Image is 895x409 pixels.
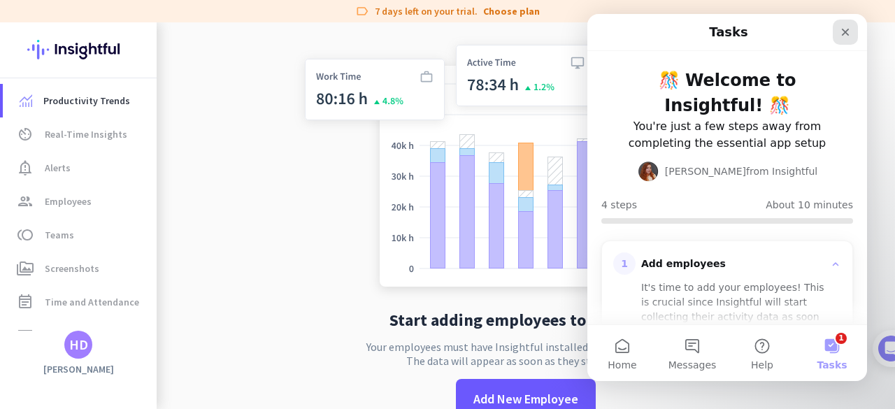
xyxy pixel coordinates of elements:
a: perm_mediaScreenshots [3,252,157,285]
a: menu-itemProductivity Trends [3,84,157,117]
span: Screenshots [45,260,99,277]
a: groupEmployees [3,185,157,218]
span: Teams [45,227,74,243]
i: group [17,193,34,210]
i: event_note [17,294,34,310]
i: av_timer [17,126,34,143]
span: Activities [45,327,87,344]
a: storageActivities [3,319,157,352]
span: Time and Attendance [45,294,139,310]
a: event_noteTime and Attendance [3,285,157,319]
span: Productivity Trends [43,92,130,109]
i: notification_important [17,159,34,176]
a: av_timerReal-Time Insights [3,117,157,151]
i: toll [17,227,34,243]
a: Choose plan [483,4,540,18]
a: tollTeams [3,218,157,252]
img: no-search-results [294,22,757,301]
iframe: Intercom live chat [587,14,867,381]
span: Alerts [45,159,71,176]
span: Employees [45,193,92,210]
p: Your employees must have Insightful installed on their computers. The data will appear as soon as... [366,340,685,368]
h2: Start adding employees to Insightful [389,312,663,329]
i: storage [17,327,34,344]
img: menu-item [20,94,32,107]
i: label [355,4,369,18]
a: notification_importantAlerts [3,151,157,185]
span: Add New Employee [473,390,578,408]
i: perm_media [17,260,34,277]
div: HD [69,338,88,352]
span: Real-Time Insights [45,126,127,143]
img: Insightful logo [27,22,129,77]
